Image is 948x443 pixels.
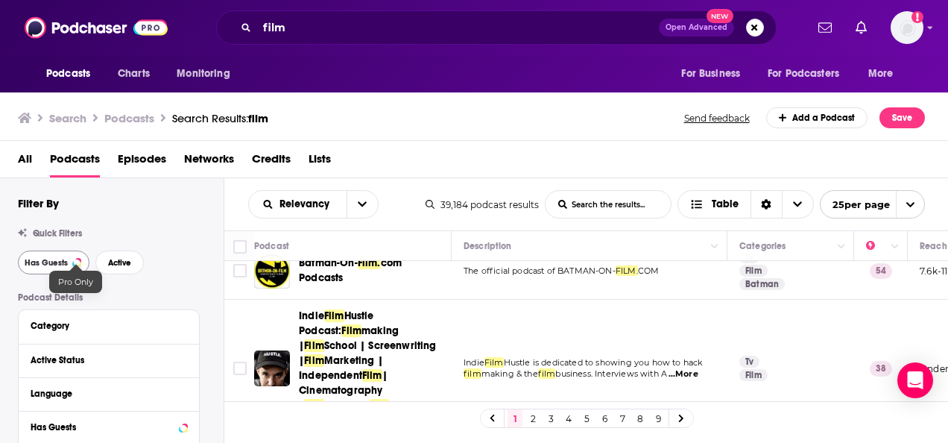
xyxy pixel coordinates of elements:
[669,368,698,380] span: ...More
[879,107,925,128] button: Save
[254,237,289,255] div: Podcast
[680,112,754,125] button: Send feedback
[58,277,93,287] span: Pro Only
[324,399,370,412] span: Festival |
[166,60,249,88] button: open menu
[249,199,347,210] button: open menu
[677,190,814,219] button: Choose View
[18,196,59,210] h2: Filter By
[46,63,90,84] span: Podcasts
[525,409,540,427] a: 2
[739,356,759,368] a: Tv
[309,147,331,177] a: Lists
[891,11,923,44] button: Show profile menu
[25,259,68,267] span: Has Guests
[481,368,538,379] span: making & the
[177,63,230,84] span: Monitoring
[279,199,335,210] span: Relevancy
[858,60,912,88] button: open menu
[108,259,131,267] span: Active
[671,60,759,88] button: open menu
[464,368,481,379] span: film
[254,351,290,386] img: Indie Film Hustle Podcast: Filmmaking | Film School | Screenwriting | Film Marketing | Independen...
[184,147,234,177] a: Networks
[347,191,378,218] button: open menu
[299,309,446,428] a: IndieFilmHustle Podcast:Filmmaking |FilmSchool | Screenwriting |FilmMarketing | IndependentFilm| ...
[464,357,484,368] span: Indie
[31,316,187,335] button: Category
[850,15,873,40] a: Show notifications dropdown
[897,362,933,398] div: Open Intercom Messenger
[31,355,177,365] div: Active Status
[768,63,839,84] span: For Podcasters
[172,111,268,125] div: Search Results:
[31,384,187,403] button: Language
[257,16,659,40] input: Search podcasts, credits, & more...
[36,60,110,88] button: open menu
[18,147,32,177] a: All
[49,111,86,125] h3: Search
[95,251,144,274] button: Active
[739,369,768,381] a: Film
[33,228,82,239] span: Quick Filters
[739,265,768,277] a: Film
[579,409,594,427] a: 5
[821,193,890,216] span: 25 per page
[616,266,638,276] span: FILM.
[766,107,868,128] a: Add a Podcast
[739,278,785,290] a: Batman
[18,292,200,303] p: Podcast Details
[172,111,268,125] a: Search Results:film
[666,24,727,31] span: Open Advanced
[651,409,666,427] a: 9
[248,190,379,219] h2: Choose List sort
[886,238,904,256] button: Column Actions
[31,389,177,399] div: Language
[31,422,174,433] div: Has Guests
[299,256,446,286] a: Batman-On-Film.com Podcasts
[299,369,388,412] span: | Cinematography |
[108,60,159,88] a: Charts
[31,351,187,369] button: Active Status
[370,399,390,412] span: Film
[358,257,381,269] span: Film.
[25,13,168,42] a: Podchaser - Follow, Share and Rate Podcasts
[820,190,925,219] button: open menu
[50,147,100,177] a: Podcasts
[870,263,892,278] p: 54
[538,368,556,379] span: film
[299,257,358,269] span: Batman-On-
[31,321,177,331] div: Category
[868,63,894,84] span: More
[252,147,291,177] a: Credits
[750,191,782,218] div: Sort Direction
[555,368,667,379] span: business. Interviews with A
[233,264,247,277] span: Toggle select row
[118,63,150,84] span: Charts
[543,409,558,427] a: 3
[118,147,166,177] a: Episodes
[832,238,850,256] button: Column Actions
[633,409,648,427] a: 8
[464,266,616,276] span: The official podcast of BATMAN-ON-
[254,253,290,289] img: Batman-On-Film.com Podcasts
[304,399,324,412] span: Film
[891,11,923,44] img: User Profile
[426,199,539,210] div: 39,184 podcast results
[304,354,324,367] span: Film
[324,310,344,322] span: Film
[104,111,154,125] h3: Podcasts
[911,11,923,23] svg: Add a profile image
[638,266,660,276] span: COM
[504,357,704,368] span: Hustle is dedicated to showing you how to hack
[706,238,724,256] button: Column Actions
[362,369,382,382] span: Film
[464,237,511,255] div: Description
